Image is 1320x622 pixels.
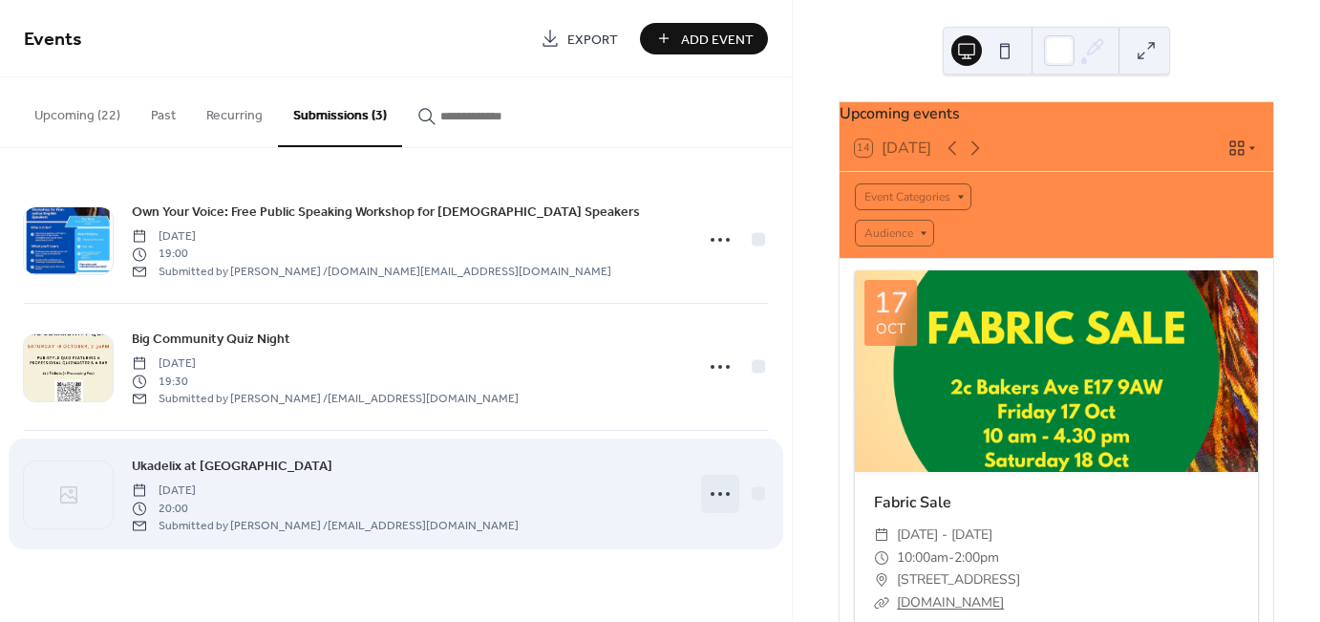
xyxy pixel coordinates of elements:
[897,568,1020,591] span: [STREET_ADDRESS]
[132,518,519,535] span: Submitted by [PERSON_NAME] / [EMAIL_ADDRESS][DOMAIN_NAME]
[191,77,278,145] button: Recurring
[132,201,640,223] a: Own Your Voice: Free Public Speaking Workshop for [DEMOGRAPHIC_DATA] Speakers
[132,246,611,263] span: 19:00
[136,77,191,145] button: Past
[24,21,82,58] span: Events
[132,328,290,350] a: Big Community Quiz Night
[132,500,519,517] span: 20:00
[132,228,611,246] span: [DATE]
[526,23,632,54] a: Export
[948,547,954,569] span: -
[874,568,889,591] div: ​
[954,547,999,569] span: 2:00pm
[567,30,618,50] span: Export
[840,102,1273,125] div: Upcoming events
[19,77,136,145] button: Upcoming (22)
[681,30,754,50] span: Add Event
[640,23,768,54] button: Add Event
[132,457,332,477] span: Ukadelix at [GEOGRAPHIC_DATA]
[874,591,889,614] div: ​
[278,77,402,147] button: Submissions (3)
[132,203,640,223] span: Own Your Voice: Free Public Speaking Workshop for [DEMOGRAPHIC_DATA] Speakers
[876,322,905,336] div: Oct
[874,547,889,569] div: ​
[874,290,908,318] div: 17
[874,492,951,513] a: Fabric Sale
[874,524,889,547] div: ​
[132,483,519,500] span: [DATE]
[132,355,519,373] span: [DATE]
[132,455,332,477] a: Ukadelix at [GEOGRAPHIC_DATA]
[132,390,519,407] span: Submitted by [PERSON_NAME] / [EMAIL_ADDRESS][DOMAIN_NAME]
[132,373,519,390] span: 19:30
[132,330,290,350] span: Big Community Quiz Night
[132,263,611,280] span: Submitted by [PERSON_NAME] / [DOMAIN_NAME][EMAIL_ADDRESS][DOMAIN_NAME]
[897,547,948,569] span: 10:00am
[897,593,1004,611] a: [DOMAIN_NAME]
[897,524,992,547] span: [DATE] - [DATE]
